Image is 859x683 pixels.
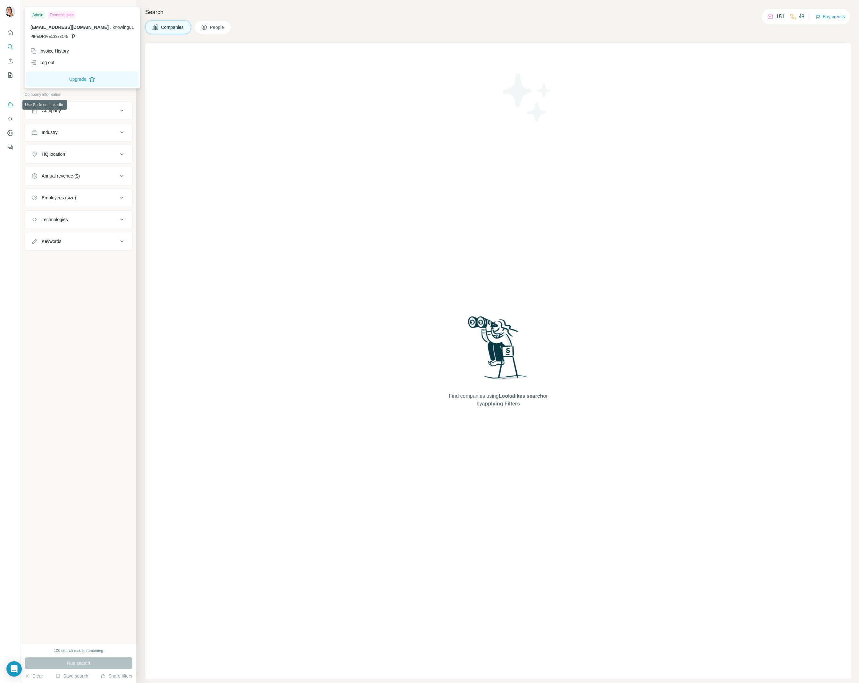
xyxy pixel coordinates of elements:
[5,6,15,17] img: Avatar
[210,24,225,30] span: People
[482,401,520,406] span: applying Filters
[55,673,88,679] button: Save search
[5,141,15,153] button: Feedback
[5,113,15,125] button: Use Surfe API
[113,25,134,30] span: knowing01
[25,234,132,249] button: Keywords
[25,92,132,97] p: Company information
[5,99,15,111] button: Use Surfe on LinkedIn
[30,25,109,30] span: [EMAIL_ADDRESS][DOMAIN_NAME]
[799,13,805,21] p: 48
[498,69,556,126] img: Surfe Illustration - Stars
[42,151,65,157] div: HQ location
[25,103,132,118] button: Company
[25,190,132,205] button: Employees (size)
[161,24,184,30] span: Companies
[25,125,132,140] button: Industry
[5,27,15,38] button: Quick start
[42,195,76,201] div: Employees (size)
[25,673,43,679] button: Clear
[25,212,132,227] button: Technologies
[5,55,15,67] button: Enrich CSV
[26,71,138,87] button: Upgrade
[6,661,22,677] div: Open Intercom Messenger
[465,314,532,386] img: Surfe Illustration - Woman searching with binoculars
[447,392,549,408] span: Find companies using or by
[815,12,845,21] button: Buy credits
[145,8,851,17] h4: Search
[110,25,111,30] span: .
[42,238,61,245] div: Keywords
[499,393,543,399] span: Lookalikes search
[30,34,68,39] span: PIPEDRIVE13883145
[54,648,103,654] div: 100 search results remaining
[112,4,136,13] button: Hide
[5,127,15,139] button: Dashboard
[25,146,132,162] button: HQ location
[42,107,61,114] div: Company
[42,173,80,179] div: Annual revenue ($)
[25,168,132,184] button: Annual revenue ($)
[42,216,68,223] div: Technologies
[776,13,785,21] p: 151
[42,129,58,136] div: Industry
[48,11,76,19] div: Essential plan
[5,41,15,53] button: Search
[25,6,45,12] div: New search
[101,673,132,679] button: Share filters
[5,69,15,81] button: My lists
[30,59,54,66] div: Log out
[30,11,45,19] div: Admin
[30,48,69,54] div: Invoice History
